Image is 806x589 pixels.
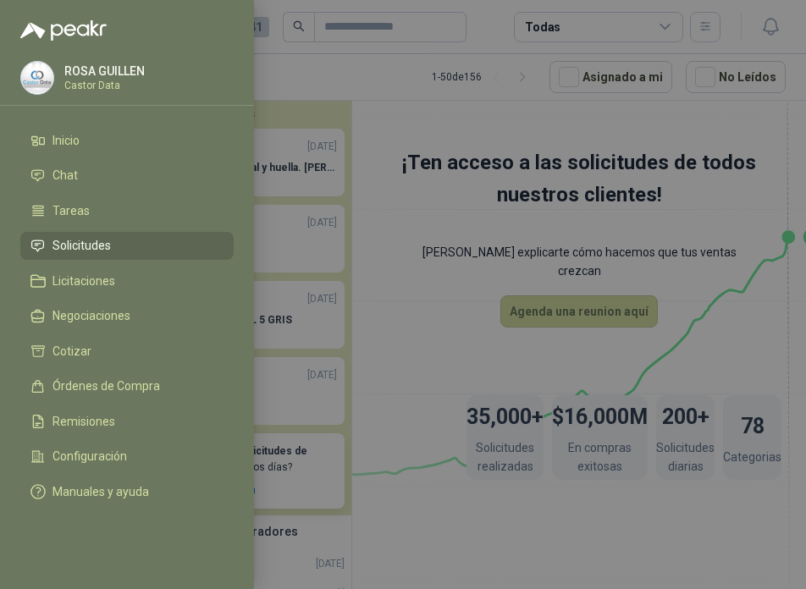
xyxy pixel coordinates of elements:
a: Solicitudes [20,232,234,261]
a: Cotizar [20,337,234,366]
p: ROSA GUILLEN [64,65,170,77]
span: Cotizar [52,344,91,358]
span: Tareas [52,204,90,217]
span: Órdenes de Compra [52,379,160,393]
a: Licitaciones [20,267,234,295]
a: Órdenes de Compra [20,372,234,401]
a: Inicio [20,126,234,155]
a: Configuración [20,443,234,471]
a: Chat [20,162,234,190]
a: Tareas [20,196,234,225]
span: Remisiones [52,415,115,428]
span: Configuración [52,449,127,463]
span: Licitaciones [52,274,115,288]
span: Chat [52,168,78,182]
span: Manuales y ayuda [52,485,149,498]
span: Inicio [52,134,80,147]
img: Company Logo [21,62,53,94]
a: Remisiones [20,407,234,436]
span: Solicitudes [52,239,111,252]
span: Negociaciones [52,309,130,322]
a: Negociaciones [20,302,234,331]
p: Castor Data [64,80,170,91]
a: Manuales y ayuda [20,477,234,506]
img: Logo peakr [20,20,107,41]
